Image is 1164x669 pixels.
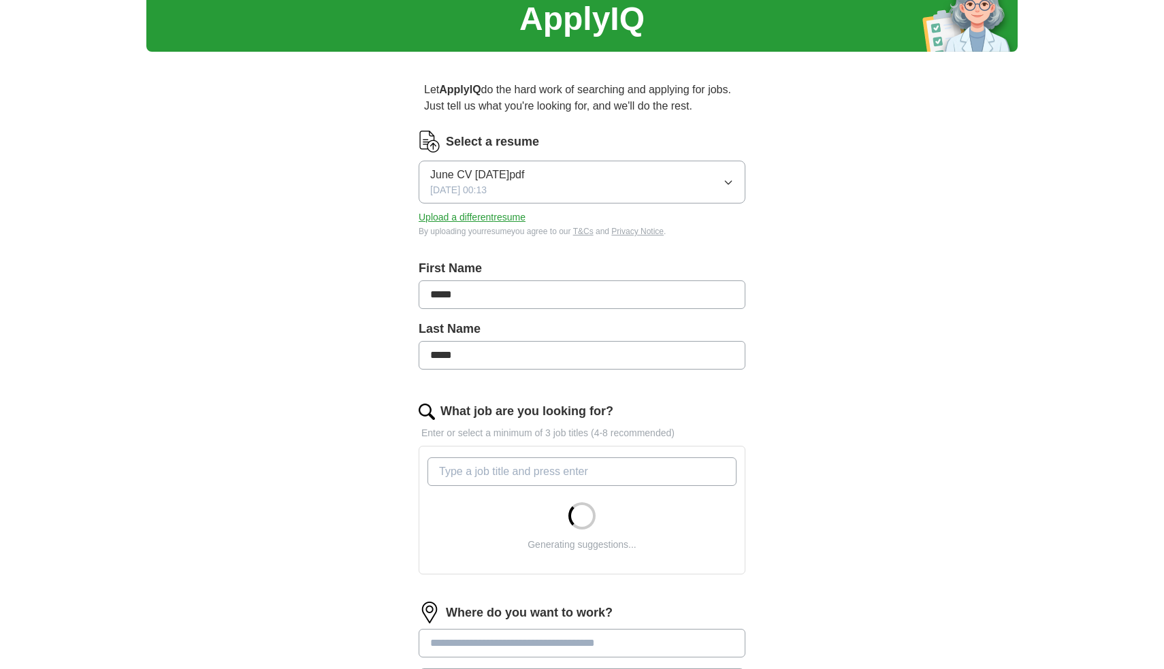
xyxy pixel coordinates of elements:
img: search.png [419,404,435,420]
label: Last Name [419,320,745,338]
button: Upload a differentresume [419,210,526,225]
input: Type a job title and press enter [427,457,737,486]
label: Select a resume [446,133,539,151]
label: Where do you want to work? [446,604,613,622]
p: Enter or select a minimum of 3 job titles (4-8 recommended) [419,426,745,440]
span: June CV [DATE]pdf [430,167,524,183]
label: First Name [419,259,745,278]
a: T&Cs [573,227,594,236]
div: By uploading your resume you agree to our and . [419,225,745,238]
label: What job are you looking for? [440,402,613,421]
img: CV Icon [419,131,440,152]
img: location.png [419,602,440,623]
a: Privacy Notice [611,227,664,236]
span: [DATE] 00:13 [430,183,487,197]
p: Let do the hard work of searching and applying for jobs. Just tell us what you're looking for, an... [419,76,745,120]
div: Generating suggestions... [528,538,636,552]
button: June CV [DATE]pdf[DATE] 00:13 [419,161,745,203]
strong: ApplyIQ [439,84,481,95]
